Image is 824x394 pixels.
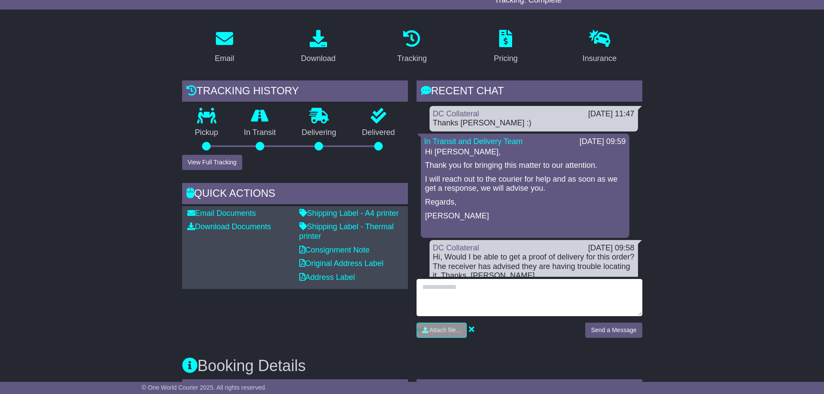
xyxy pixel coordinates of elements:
p: Thank you for bringing this matter to our attention. [425,161,625,170]
div: [DATE] 11:47 [588,109,635,119]
p: Pickup [182,128,231,138]
div: Insurance [583,53,617,64]
h3: Booking Details [182,357,642,375]
div: Quick Actions [182,183,408,206]
div: Thanks [PERSON_NAME] :) [433,119,635,128]
a: DC Collateral [433,243,479,252]
a: Original Address Label [299,259,384,268]
div: Email [215,53,234,64]
a: Download Documents [187,222,271,231]
p: Regards, [425,198,625,207]
a: Consignment Note [299,246,370,254]
a: Insurance [577,27,622,67]
a: Shipping Label - A4 printer [299,209,399,218]
a: Address Label [299,273,355,282]
a: Email [209,27,240,67]
button: View Full Tracking [182,155,242,170]
p: Hi [PERSON_NAME], [425,147,625,157]
div: Pricing [494,53,518,64]
a: DC Collateral [433,109,479,118]
p: I will reach out to the courier for help and as soon as we get a response, we will advise you. [425,175,625,193]
div: RECENT CHAT [417,80,642,104]
a: Email Documents [187,209,256,218]
div: [DATE] 09:59 [580,137,626,147]
p: [PERSON_NAME] [425,211,625,221]
div: Tracking [397,53,426,64]
a: Shipping Label - Thermal printer [299,222,394,240]
span: © One World Courier 2025. All rights reserved. [142,384,267,391]
a: In Transit and Delivery Team [424,137,523,146]
p: Delivered [349,128,408,138]
a: Pricing [488,27,523,67]
div: [DATE] 09:58 [588,243,635,253]
p: Delivering [289,128,349,138]
a: Tracking [391,27,432,67]
button: Send a Message [585,323,642,338]
div: Download [301,53,336,64]
p: In Transit [231,128,289,138]
div: Tracking history [182,80,408,104]
div: Hi, Would I be able to get a proof of delivery for this order? The receiver has advised they are ... [433,253,635,281]
a: Download [295,27,341,67]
